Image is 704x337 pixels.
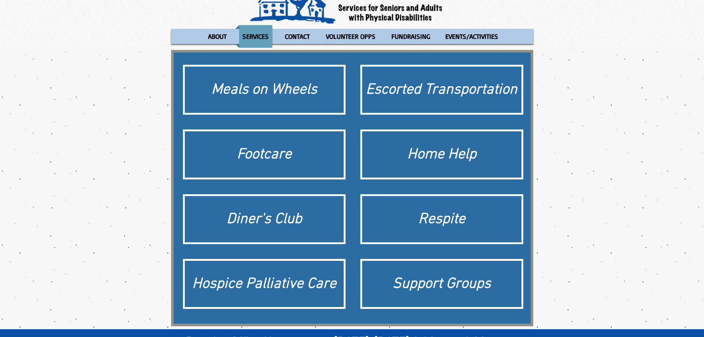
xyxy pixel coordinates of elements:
[360,194,523,244] a: Respite
[366,80,518,100] div: Escorted Transportation
[388,25,433,48] p: FUNDRAISING
[366,274,518,294] div: Support Groups
[384,25,436,48] a: FUNDRAISING
[360,129,523,179] a: Home Help
[183,194,346,244] a: Diner's Club
[319,25,382,48] a: VOLUNTEER OPPS
[235,25,276,48] a: SERVICES
[282,25,313,48] p: CONTACT
[438,25,505,48] a: EVENTS/ACTIVITIES
[360,259,523,309] a: Support Groups
[188,80,340,100] div: Meals on Wheels
[360,65,523,115] a: Escorted Transportation
[171,25,533,48] nav: Site
[239,25,272,48] p: SERVICES
[366,144,518,165] div: Home Help
[183,65,523,318] div: Matrix gallery
[201,25,234,48] a: ABOUT
[183,65,346,115] a: Meals on Wheels
[366,209,518,230] div: Respite
[183,129,346,179] a: Footcare
[188,144,340,165] div: Footcare
[205,25,230,48] p: ABOUT
[442,25,501,48] p: EVENTS/ACTIVITIES
[323,25,379,48] p: VOLUNTEER OPPS
[188,209,340,230] div: Diner's Club
[278,25,317,48] a: CONTACT
[188,274,340,294] div: Hospice Palliative Care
